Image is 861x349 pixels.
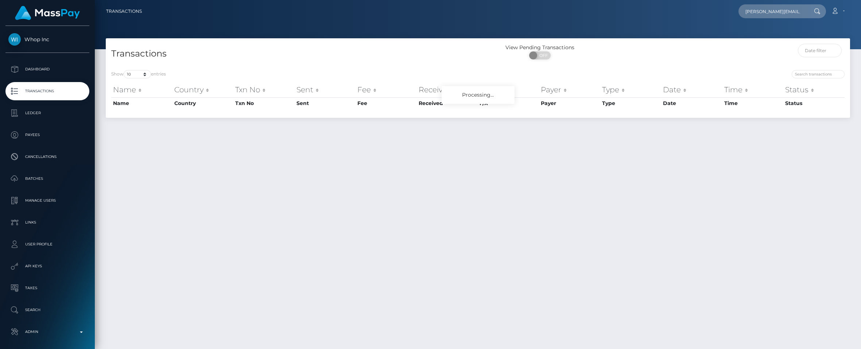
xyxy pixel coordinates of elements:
[661,82,722,97] th: Date
[5,323,89,341] a: Admin
[8,64,86,75] p: Dashboard
[5,301,89,319] a: Search
[600,97,662,109] th: Type
[478,82,539,97] th: F/X
[783,97,845,109] th: Status
[5,279,89,297] a: Taxes
[8,129,86,140] p: Payees
[722,97,784,109] th: Time
[417,82,478,97] th: Received
[111,47,473,60] h4: Transactions
[5,213,89,232] a: Links
[5,170,89,188] a: Batches
[442,86,515,104] div: Processing...
[539,97,600,109] th: Payer
[124,70,151,78] select: Showentries
[5,82,89,100] a: Transactions
[600,82,662,97] th: Type
[111,82,172,97] th: Name
[111,97,172,109] th: Name
[533,51,551,59] span: OFF
[539,82,600,97] th: Payer
[8,108,86,119] p: Ledger
[106,4,142,19] a: Transactions
[8,261,86,272] p: API Keys
[8,305,86,315] p: Search
[417,97,478,109] th: Received
[8,151,86,162] p: Cancellations
[478,44,602,51] div: View Pending Transactions
[661,97,722,109] th: Date
[5,148,89,166] a: Cancellations
[15,6,80,20] img: MassPay Logo
[8,239,86,250] p: User Profile
[798,44,842,57] input: Date filter
[792,70,845,78] input: Search transactions
[8,217,86,228] p: Links
[172,97,234,109] th: Country
[233,97,295,109] th: Txn No
[5,126,89,144] a: Payees
[295,97,356,109] th: Sent
[111,70,166,78] label: Show entries
[356,97,417,109] th: Fee
[356,82,417,97] th: Fee
[8,86,86,97] p: Transactions
[5,60,89,78] a: Dashboard
[233,82,295,97] th: Txn No
[8,33,21,46] img: Whop Inc
[172,82,234,97] th: Country
[8,283,86,294] p: Taxes
[722,82,784,97] th: Time
[5,235,89,253] a: User Profile
[295,82,356,97] th: Sent
[5,191,89,210] a: Manage Users
[8,326,86,337] p: Admin
[8,195,86,206] p: Manage Users
[738,4,807,18] input: Search...
[5,257,89,275] a: API Keys
[5,36,89,43] span: Whop Inc
[5,104,89,122] a: Ledger
[783,82,845,97] th: Status
[8,173,86,184] p: Batches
